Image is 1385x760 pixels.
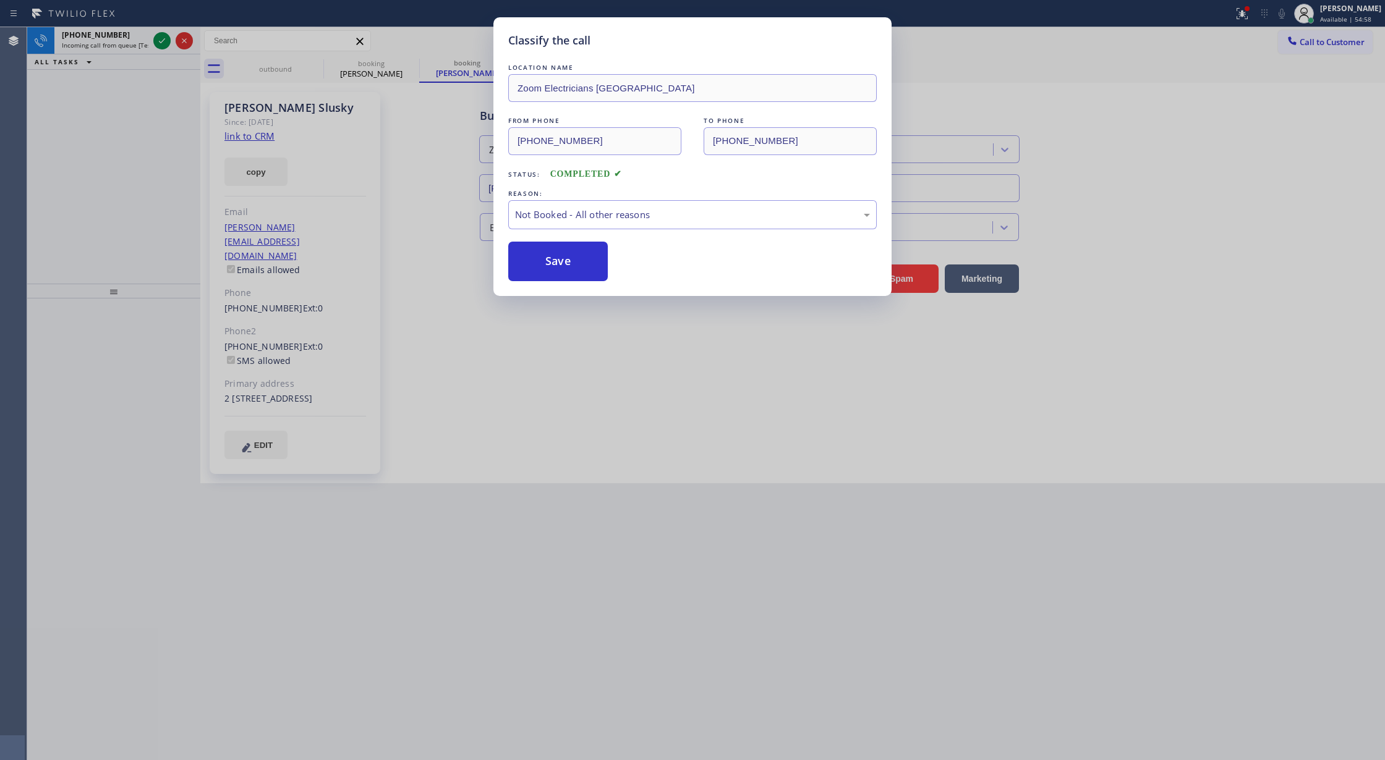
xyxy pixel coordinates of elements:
[704,114,877,127] div: TO PHONE
[508,187,877,200] div: REASON:
[508,114,681,127] div: FROM PHONE
[704,127,877,155] input: To phone
[508,127,681,155] input: From phone
[550,169,622,179] span: COMPLETED
[508,242,608,281] button: Save
[508,32,590,49] h5: Classify the call
[508,170,540,179] span: Status:
[515,208,870,222] div: Not Booked - All other reasons
[508,61,877,74] div: LOCATION NAME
